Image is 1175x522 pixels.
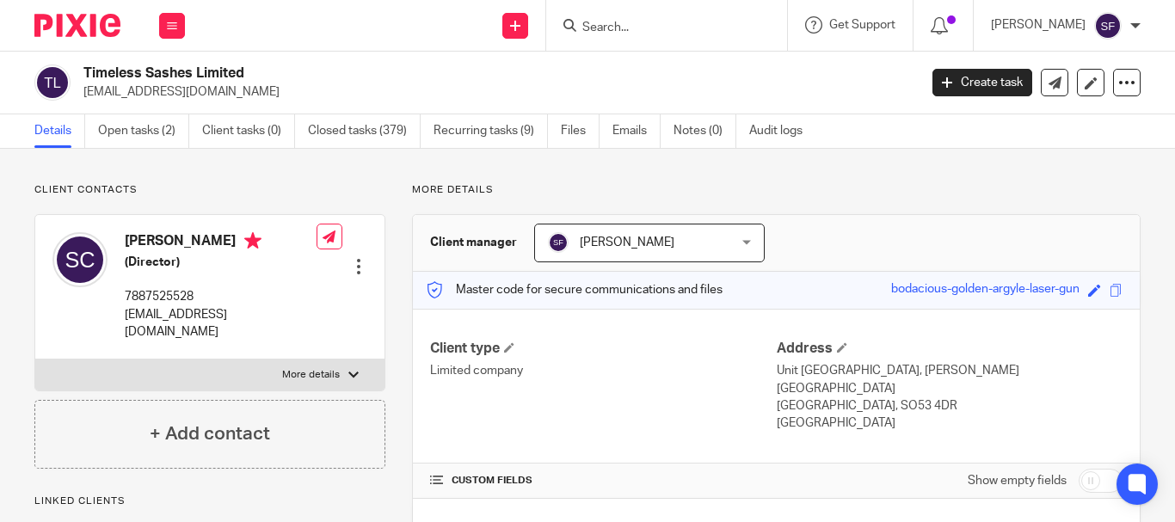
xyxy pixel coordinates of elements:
[430,474,776,488] h4: CUSTOM FIELDS
[612,114,661,148] a: Emails
[308,114,421,148] a: Closed tasks (379)
[34,183,385,197] p: Client contacts
[891,280,1080,300] div: bodacious-golden-argyle-laser-gun
[581,21,735,36] input: Search
[430,362,776,379] p: Limited company
[932,69,1032,96] a: Create task
[34,14,120,37] img: Pixie
[125,288,317,305] p: 7887525528
[98,114,189,148] a: Open tasks (2)
[34,494,385,508] p: Linked clients
[52,232,108,287] img: svg%3E
[202,114,295,148] a: Client tasks (0)
[282,368,340,382] p: More details
[1094,12,1122,40] img: svg%3E
[777,340,1123,358] h4: Address
[125,254,317,271] h5: (Director)
[430,234,517,251] h3: Client manager
[777,362,1123,397] p: Unit [GEOGRAPHIC_DATA], [PERSON_NAME][GEOGRAPHIC_DATA]
[968,472,1067,489] label: Show empty fields
[749,114,815,148] a: Audit logs
[83,83,907,101] p: [EMAIL_ADDRESS][DOMAIN_NAME]
[34,114,85,148] a: Details
[548,232,569,253] img: svg%3E
[125,306,317,341] p: [EMAIL_ADDRESS][DOMAIN_NAME]
[434,114,548,148] a: Recurring tasks (9)
[125,232,317,254] h4: [PERSON_NAME]
[777,415,1123,432] p: [GEOGRAPHIC_DATA]
[991,16,1086,34] p: [PERSON_NAME]
[83,64,742,83] h2: Timeless Sashes Limited
[829,19,895,31] span: Get Support
[426,281,723,298] p: Master code for secure communications and files
[412,183,1141,197] p: More details
[777,397,1123,415] p: [GEOGRAPHIC_DATA], SO53 4DR
[34,64,71,101] img: svg%3E
[244,232,261,249] i: Primary
[674,114,736,148] a: Notes (0)
[430,340,776,358] h4: Client type
[580,236,674,249] span: [PERSON_NAME]
[561,114,600,148] a: Files
[150,421,270,447] h4: + Add contact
